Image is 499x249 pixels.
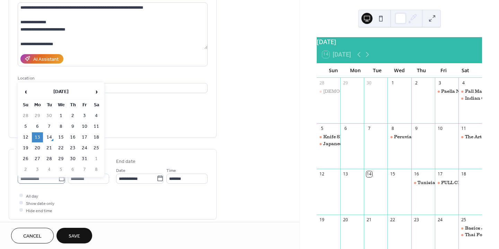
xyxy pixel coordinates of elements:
td: 6 [67,165,78,175]
span: All day [26,192,38,200]
span: Time [166,167,176,174]
div: End date [116,158,135,165]
td: 6 [32,122,43,132]
td: 14 [44,132,55,142]
td: 29 [55,154,67,164]
div: Peruvian Cuisine [387,134,411,140]
div: 5 [319,126,325,132]
div: [DEMOGRAPHIC_DATA] Baking Class [323,88,411,94]
td: 7 [79,165,90,175]
th: We [55,100,67,110]
div: Indian Cuisine [458,95,482,101]
td: 17 [79,132,90,142]
div: Basics & Fundamentals Course Series [458,225,482,231]
div: Fall Macarons [465,88,498,94]
div: AI Assistant [33,56,59,63]
div: 7 [366,126,372,132]
td: 18 [91,132,102,142]
td: 7 [44,122,55,132]
td: 20 [32,143,43,153]
span: › [91,85,102,99]
div: The Art of Pasta Making [458,134,482,140]
span: Hide end time [26,207,52,214]
div: 21 [366,217,372,223]
div: Knife Skills Class [323,134,363,140]
td: 24 [79,143,90,153]
span: Date [116,167,125,174]
td: 28 [44,154,55,164]
button: Cancel [11,228,54,243]
div: Japanese Street Foods [323,141,374,147]
div: Fall Macarons [458,88,482,94]
td: 21 [44,143,55,153]
div: 2 [413,80,419,86]
div: Tue [366,63,388,77]
div: 6 [343,126,349,132]
th: Th [67,100,78,110]
td: 5 [20,122,31,132]
th: [DATE] [32,84,90,99]
div: 28 [319,80,325,86]
td: 27 [32,154,43,164]
th: Su [20,100,31,110]
div: Japanese Street Foods [317,141,340,147]
div: 8 [390,126,396,132]
td: 30 [44,111,55,121]
td: 12 [20,132,31,142]
td: 13 [32,132,43,142]
td: 29 [32,111,43,121]
div: 16 [413,171,419,177]
td: 2 [20,165,31,175]
td: 31 [79,154,90,164]
div: 25 [461,217,466,223]
div: 19 [319,217,325,223]
div: 1 [390,80,396,86]
span: Show date only [26,200,54,207]
th: Mo [32,100,43,110]
div: Thai Food [458,232,482,238]
div: 30 [366,80,372,86]
div: 20 [343,217,349,223]
span: Cancel [23,233,42,240]
div: Wed [388,63,411,77]
div: [DATE] [317,37,482,46]
button: Save [56,228,92,243]
td: 19 [20,143,31,153]
div: 22 [390,217,396,223]
td: 3 [32,165,43,175]
div: 23 [413,217,419,223]
span: Save [69,233,80,240]
div: Tunisian [411,180,435,186]
td: 1 [91,154,102,164]
th: Fr [79,100,90,110]
td: 30 [67,154,78,164]
td: 4 [44,165,55,175]
div: 4 [461,80,466,86]
td: 26 [20,154,31,164]
td: 22 [55,143,67,153]
div: 29 [343,80,349,86]
td: 3 [79,111,90,121]
div: 3 [437,80,443,86]
div: Tunisian [418,180,438,186]
div: Knife Skills Class [317,134,340,140]
td: 15 [55,132,67,142]
td: 11 [91,122,102,132]
div: Paella Night [441,88,469,94]
div: 13 [343,171,349,177]
td: 25 [91,143,102,153]
th: Sa [91,100,102,110]
td: 10 [79,122,90,132]
div: FULL CLASS - Authentic Flavors Do Brasil [435,180,458,186]
div: 10 [437,126,443,132]
div: 11 [461,126,466,132]
span: ‹ [20,85,31,99]
div: Paella Night [435,88,458,94]
div: Sun [322,63,344,77]
div: 9 [413,126,419,132]
div: Mon [344,63,367,77]
div: 24 [437,217,443,223]
div: Thai Food [465,232,488,238]
div: Location [18,75,206,82]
